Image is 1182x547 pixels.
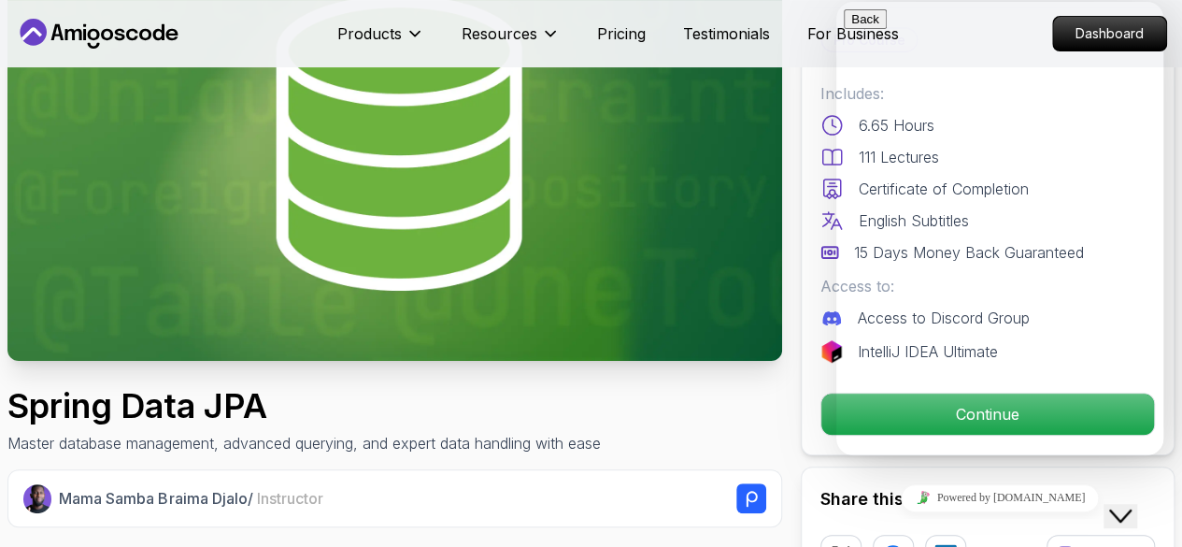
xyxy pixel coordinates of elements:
iframe: chat widget [836,477,1163,519]
button: Resources [462,22,560,60]
iframe: chat widget [1104,472,1163,528]
a: Testimonials [683,22,770,45]
a: For Business [807,22,899,45]
h2: Share this Course [820,486,1155,512]
span: Instructor [256,489,322,508]
p: Master database management, advanced querying, and expert data handling with ease [7,432,601,454]
p: Continue [821,394,1154,435]
a: Pricing [597,22,646,45]
button: Products [337,22,424,60]
p: Access to: [820,275,1155,297]
p: Includes: [820,82,1155,105]
h1: Spring Data JPA [7,387,601,425]
p: Products [337,22,402,45]
img: Nelson Djalo [23,484,51,512]
p: Resources [462,22,537,45]
p: Mama Samba Braima Djalo / [59,487,322,510]
button: Continue [820,393,1155,436]
iframe: chat widget [836,2,1163,455]
img: jetbrains logo [820,340,843,363]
